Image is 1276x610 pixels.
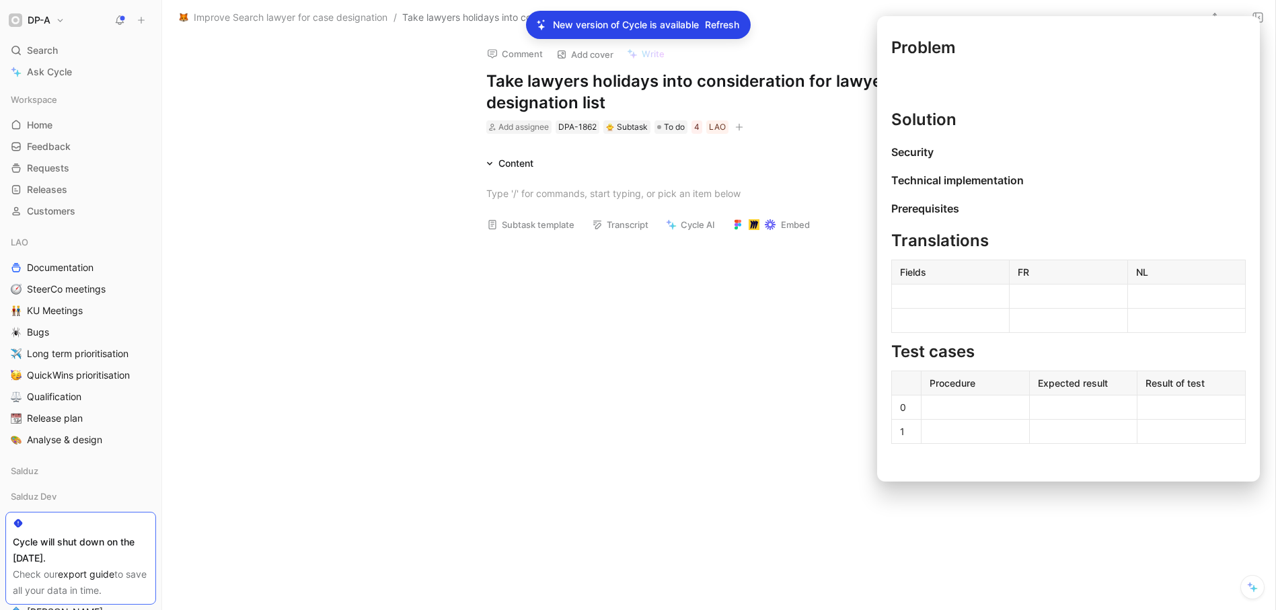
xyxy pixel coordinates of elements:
div: Content [481,155,539,171]
a: Ask Cycle [5,62,156,82]
span: Analyse & design [27,433,102,447]
div: Salduz [5,461,156,485]
div: Salduz [5,461,156,481]
div: Cycle will shut down on the [DATE]. [13,534,149,566]
img: 🎨 [11,434,22,445]
img: 📆 [11,413,22,424]
img: 🦊 [179,13,188,22]
button: DP-ADP-A [5,11,68,30]
span: Releases [27,183,67,196]
div: Search [5,40,156,61]
button: Add cover [550,45,620,64]
span: Take lawyers holidays into consideration for lawyer designation list [402,9,695,26]
h3: Security [891,139,1246,165]
button: ✈️ [8,346,24,362]
button: 👬 [8,303,24,319]
div: Subtask [606,120,648,134]
div: Salduz Dev [5,486,156,506]
a: Customers [5,201,156,221]
span: Home [27,118,52,132]
div: 🐥Subtask [603,120,650,134]
span: KU Meetings [27,304,83,317]
button: Write [621,44,671,63]
p: 1 [895,422,918,441]
a: 🕷️Bugs [5,322,156,342]
span: QuickWins prioritisation [27,369,130,382]
span: / [393,9,397,26]
div: 4 [694,120,700,134]
button: 🦊Improve Search lawyer for case designation [176,9,391,26]
p: Expected result [1033,374,1135,392]
h1: Take lawyers holidays into consideration for lawyer designation list [486,71,952,114]
span: Improve Search lawyer for case designation [194,9,387,26]
a: ✈️Long term prioritisation [5,344,156,364]
span: Workspace [11,93,57,106]
img: 🥳 [11,370,22,381]
h3: Technical implementation [891,167,1246,194]
span: Ask Cycle [27,64,72,80]
h1: Test cases [891,334,1246,369]
span: Bugs [27,326,49,339]
div: Salduz Dev [5,486,156,510]
a: 🧭SteerCo meetings [5,279,156,299]
img: DP-A [9,13,22,27]
span: Write [642,48,665,60]
div: LAO [5,232,156,252]
a: Home [5,115,156,135]
span: Documentation [27,261,93,274]
div: Workspace [5,89,156,110]
img: ✈️ [11,348,22,359]
img: 🐥 [606,123,614,131]
a: 🎨Analyse & design [5,430,156,450]
p: NL [1131,263,1242,281]
img: ⚖️ [11,391,22,402]
span: To do [664,120,685,134]
div: LAODocumentation🧭SteerCo meetings👬KU Meetings🕷️Bugs✈️Long term prioritisation🥳QuickWins prioritis... [5,232,156,450]
p: 0 [895,398,918,416]
button: Subtask template [481,215,580,234]
div: DPA-1862 [558,120,597,134]
a: Requests [5,158,156,178]
a: Releases [5,180,156,200]
a: ⚖️Qualification [5,387,156,407]
a: Documentation [5,258,156,278]
span: Release plan [27,412,83,425]
span: LAO [11,235,28,249]
h1: Solution [891,90,1246,137]
p: Fields [895,263,1006,281]
span: Customers [27,204,75,218]
button: 🥳 [8,367,24,383]
a: 📆Release plan [5,408,156,428]
img: 🕷️ [11,327,22,338]
span: Search [27,42,58,59]
p: FR [1012,263,1124,281]
img: 🧭 [11,284,22,295]
span: Salduz [11,464,38,478]
button: 📆 [8,410,24,426]
span: Qualification [27,390,81,404]
p: New version of Cycle is available [553,17,699,33]
p: Procedure [924,374,1026,392]
h1: Translations [891,223,1246,258]
h1: Problem [891,30,1246,65]
button: Refresh [704,16,740,34]
p: Result of test [1140,374,1242,392]
span: Add assignee [498,122,549,132]
button: 🧭 [8,281,24,297]
button: 🕷️ [8,324,24,340]
span: SteerCo meetings [27,282,106,296]
a: 🥳QuickWins prioritisation [5,365,156,385]
button: Cycle AI [660,215,721,234]
div: LAO [709,120,726,134]
h1: DP-A [28,14,50,26]
span: Long term prioritisation [27,347,128,360]
a: 👬KU Meetings [5,301,156,321]
button: 🎨 [8,432,24,448]
button: Embed [726,215,816,234]
button: Comment [481,44,549,63]
span: Requests [27,161,69,175]
h3: Prerequisites [891,195,1246,222]
span: Feedback [27,140,71,153]
a: export guide [58,568,114,580]
div: Check our to save all your data in time. [13,566,149,599]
